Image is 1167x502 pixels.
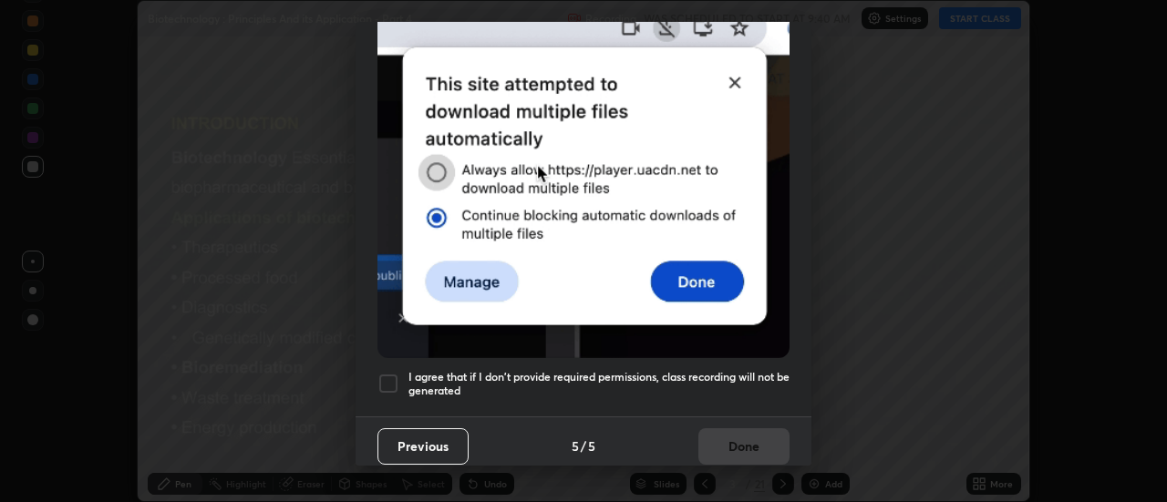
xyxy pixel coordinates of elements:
h5: I agree that if I don't provide required permissions, class recording will not be generated [408,370,790,398]
button: Previous [377,428,469,465]
h4: / [581,436,586,456]
h4: 5 [572,436,579,456]
h4: 5 [588,436,595,456]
